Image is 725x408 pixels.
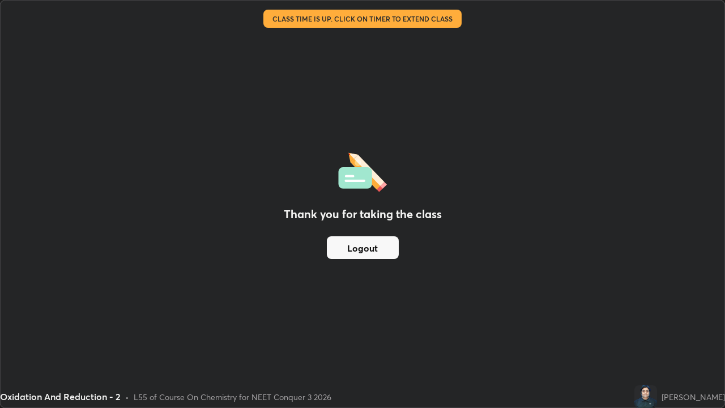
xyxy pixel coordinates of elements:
[134,391,331,403] div: L55 of Course On Chemistry for NEET Conquer 3 2026
[662,391,725,403] div: [PERSON_NAME]
[284,206,442,223] h2: Thank you for taking the class
[634,385,657,408] img: 0cf3d892b60d4d9d8b8d485a1665ff3f.png
[327,236,399,259] button: Logout
[338,149,387,192] img: offlineFeedback.1438e8b3.svg
[125,391,129,403] div: •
